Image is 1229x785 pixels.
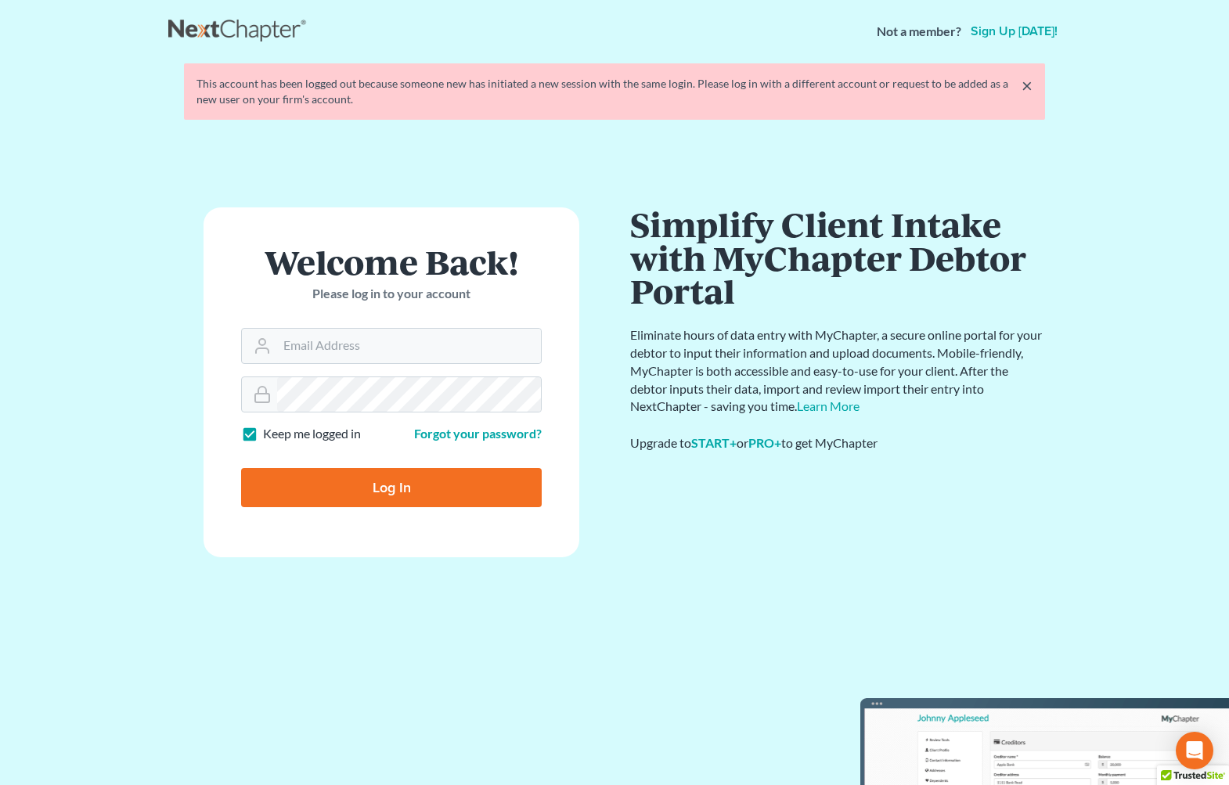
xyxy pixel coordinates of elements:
[691,435,737,450] a: START+
[630,326,1045,416] p: Eliminate hours of data entry with MyChapter, a secure online portal for your debtor to input the...
[263,425,361,443] label: Keep me logged in
[1022,76,1033,95] a: ×
[630,434,1045,452] div: Upgrade to or to get MyChapter
[277,329,541,363] input: Email Address
[241,468,542,507] input: Log In
[877,23,961,41] strong: Not a member?
[748,435,781,450] a: PRO+
[1176,732,1213,769] div: Open Intercom Messenger
[241,285,542,303] p: Please log in to your account
[241,245,542,279] h1: Welcome Back!
[968,25,1061,38] a: Sign up [DATE]!
[414,426,542,441] a: Forgot your password?
[196,76,1033,107] div: This account has been logged out because someone new has initiated a new session with the same lo...
[630,207,1045,308] h1: Simplify Client Intake with MyChapter Debtor Portal
[797,398,860,413] a: Learn More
